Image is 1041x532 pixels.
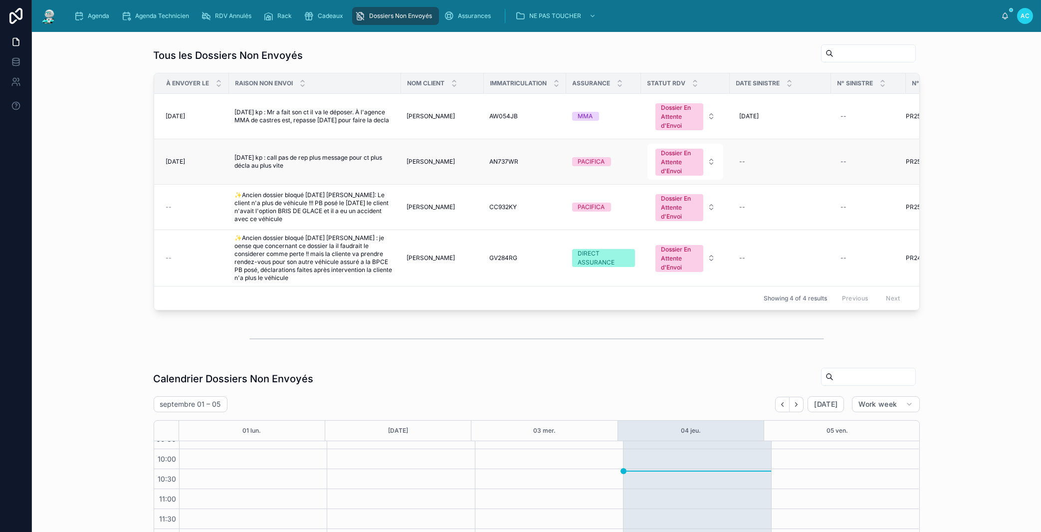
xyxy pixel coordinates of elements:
a: PR2508-1664 [906,112,969,120]
div: scrollable content [66,5,1001,27]
span: Date Sinistre [736,79,780,87]
span: PR2508-1664 [906,112,945,120]
a: PR2505-1199 [906,203,969,211]
a: Dossiers Non Envoyés [352,7,439,25]
span: [PERSON_NAME] [407,112,455,120]
span: À Envoyer Le [167,79,209,87]
span: N° Sinistre [837,79,873,87]
span: 11:30 [157,515,179,523]
div: Dossier En Attente d'Envoi [661,194,697,221]
a: [PERSON_NAME] [407,158,478,166]
span: PR2505-1199 [906,203,944,211]
a: NE PAS TOUCHER [512,7,601,25]
span: 09:30 [154,435,179,443]
span: [PERSON_NAME] [407,158,455,166]
span: Agenda Technicien [135,12,189,20]
button: [DATE] [388,421,408,441]
span: NE PAS TOUCHER [529,12,581,20]
a: -- [166,254,223,262]
img: App logo [40,8,58,24]
span: 10:00 [156,455,179,463]
a: AW054JB [490,112,560,120]
a: [PERSON_NAME] [407,203,478,211]
button: 01 lun. [242,421,261,441]
span: 10:30 [156,475,179,483]
span: [DATE] kp : call pas de rep plus message pour ct plus décla au plus vite [235,154,395,170]
span: Nom Client [408,79,445,87]
a: AN737WR [490,158,560,166]
div: -- [841,112,847,120]
a: Rack [260,7,299,25]
span: 11:00 [157,495,179,503]
span: Assurance [573,79,611,87]
a: [PERSON_NAME] [407,254,478,262]
span: Immatriculation [490,79,547,87]
a: Agenda Technicien [118,7,196,25]
span: [PERSON_NAME] [407,254,455,262]
button: 04 jeu. [681,421,701,441]
a: Cadeaux [301,7,350,25]
span: PR2405-0324 [906,254,947,262]
span: Rack [277,12,292,20]
div: Dossier En Attente d'Envoi [661,245,697,272]
h1: Calendrier Dossiers Non Envoyés [154,372,314,386]
button: Select Button [647,240,723,276]
div: -- [740,158,746,166]
h2: septembre 01 – 05 [160,399,221,409]
a: Select Button [647,143,724,180]
a: -- [166,203,223,211]
a: PACIFICA [572,157,635,166]
span: AC [1021,12,1030,20]
div: Dossier En Attente d'Envoi [661,149,697,176]
span: Statut RDV [647,79,686,87]
span: Agenda [88,12,109,20]
span: CC932KY [490,203,517,211]
a: RDV Annulés [198,7,258,25]
button: Next [790,397,804,412]
button: Back [775,397,790,412]
a: PR2405-0324 [906,254,969,262]
span: GV284RG [490,254,518,262]
a: -- [837,108,900,124]
span: [DATE] kp : Mr a fait son ct il va le déposer. À l'agence MMA de castres est, repasse [DATE] pour... [235,108,395,124]
span: Showing 4 of 4 results [764,294,827,302]
button: Select Button [647,144,723,180]
a: -- [736,199,825,215]
div: MMA [578,112,593,121]
a: -- [736,154,825,170]
span: Dossiers Non Envoyés [369,12,432,20]
a: [DATE] [166,112,223,120]
button: 05 ven. [827,421,848,441]
span: RDV Annulés [215,12,251,20]
div: Dossier En Attente d'Envoi [661,103,697,130]
a: MMA [572,112,635,121]
div: -- [841,158,847,166]
button: 03 mer. [533,421,556,441]
span: -- [166,203,172,211]
button: Select Button [647,189,723,225]
span: Cadeaux [318,12,343,20]
span: -- [166,254,172,262]
a: ✨Ancien dossier bloqué [DATE] [PERSON_NAME]: Le client n'a plus de véhicule !!! PB posé le [DATE]... [235,191,395,223]
a: [DATE] [166,158,223,166]
div: -- [841,254,847,262]
a: GV284RG [490,254,560,262]
div: -- [740,254,746,262]
a: Agenda [71,7,116,25]
div: DIRECT ASSURANCE [578,249,629,267]
span: [PERSON_NAME] [407,203,455,211]
div: PACIFICA [578,157,605,166]
span: PR2507-1594 [906,158,945,166]
a: [PERSON_NAME] [407,112,478,120]
a: PACIFICA [572,203,635,212]
span: AW054JB [490,112,518,120]
a: [DATE] [736,108,825,124]
a: ✨Ancien dossier bloqué [DATE] [PERSON_NAME] : je oense que concernant ce dossier la il faudrait l... [235,234,395,282]
a: -- [837,154,900,170]
h1: Tous les Dossiers Non Envoyés [154,48,303,62]
a: PR2507-1594 [906,158,969,166]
